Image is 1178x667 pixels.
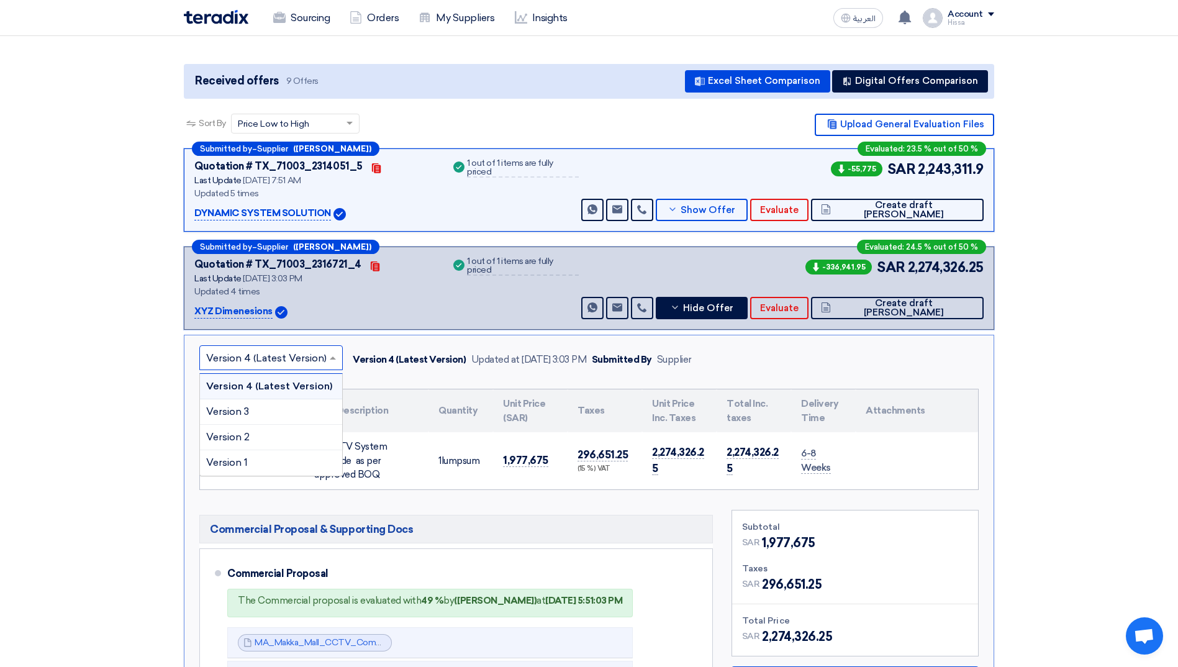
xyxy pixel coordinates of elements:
[923,8,943,28] img: profile_test.png
[760,304,799,313] span: Evaluate
[856,389,978,432] th: Attachments
[568,389,642,432] th: Taxes
[293,243,371,251] b: ([PERSON_NAME])
[206,431,250,443] span: Version 2
[257,145,288,153] span: Supplier
[194,285,436,298] div: Updated 4 times
[742,614,968,627] div: Total Price
[750,297,809,319] button: Evaluate
[762,533,815,552] span: 1,977,675
[683,304,733,313] span: Hide Offer
[421,595,443,606] b: 49 %
[238,594,622,607] div: The Commercial proposal is evaluated with by at
[656,199,748,221] button: Show Offer
[657,353,692,367] div: Supplier
[184,10,248,24] img: Teradix logo
[742,578,760,591] span: SAR
[908,257,984,278] span: 2,274,326.25
[791,389,856,432] th: Delivery Time
[811,199,984,221] button: Create draft [PERSON_NAME]
[206,406,249,417] span: Version 3
[200,243,252,251] span: Submitted by
[257,243,288,251] span: Supplier
[877,257,905,278] span: SAR
[656,297,748,319] button: Hide Offer
[832,70,988,93] button: Digital Offers Comparison
[353,353,466,367] div: Version 4 (Latest Version)
[815,114,994,136] button: Upload General Evaluation Files
[192,240,379,254] div: –
[811,297,984,319] button: Create draft [PERSON_NAME]
[467,159,579,178] div: 1 out of 1 items are fully priced
[467,257,579,276] div: 1 out of 1 items are fully priced
[227,559,692,589] div: Commercial Proposal
[238,117,309,130] span: Price Low to High
[834,299,974,317] span: Create draft [PERSON_NAME]
[948,19,994,26] div: Hissa
[742,562,968,575] div: Taxes
[853,14,876,23] span: العربية
[857,240,986,254] div: Evaluated: 24.5 % out of 50 %
[243,273,302,284] span: [DATE] 3:03 PM
[192,142,379,156] div: –
[194,175,242,186] span: Last Update
[948,9,983,20] div: Account
[831,161,882,176] span: -55,775
[742,630,760,643] span: SAR
[503,454,548,467] span: 1,977,675
[918,159,984,179] span: 2,243,311.9
[742,520,968,533] div: Subtotal
[194,273,242,284] span: Last Update
[858,142,986,156] div: Evaluated: 23.5 % out of 50 %
[505,4,578,32] a: Insights
[801,448,831,474] span: 6-8 Weeks
[685,70,830,93] button: Excel Sheet Comparison
[409,4,504,32] a: My Suppliers
[194,206,331,221] p: DYNAMIC SYSTEM SOLUTION
[194,159,363,174] div: Quotation # TX_71003_2314051_5
[304,389,428,432] th: Item Description
[592,353,652,367] div: Submitted By
[762,575,822,594] span: 296,651.25
[210,522,413,537] span: Commercial Proposal & Supporting Docs
[263,4,340,32] a: Sourcing
[717,389,791,432] th: Total Inc. taxes
[255,637,534,648] a: MA_Makka_Mall_CCTV_Commercial_Proposal_V_1755549311369.pdf
[454,595,537,606] b: ([PERSON_NAME])
[1126,617,1163,655] div: Open chat
[314,440,419,482] div: IP CCTV System Upgrade as per approved BOQ
[578,464,632,474] div: (15 %) VAT
[293,145,371,153] b: ([PERSON_NAME])
[578,448,628,461] span: 296,651.25
[194,304,273,319] p: XYZ Dimenesions
[887,159,916,179] span: SAR
[194,257,361,272] div: Quotation # TX_71003_2316721_4
[833,8,883,28] button: العربية
[652,446,704,475] span: 2,274,326.25
[438,455,442,466] span: 1
[762,627,832,646] span: 2,274,326.25
[760,206,799,215] span: Evaluate
[493,389,568,432] th: Unit Price (SAR)
[545,595,622,606] b: [DATE] 5:51:03 PM
[286,75,319,87] span: 9 Offers
[642,389,717,432] th: Unit Price Inc. Taxes
[834,201,974,219] span: Create draft [PERSON_NAME]
[200,145,252,153] span: Submitted by
[428,432,493,489] td: lumpsum
[333,208,346,220] img: Verified Account
[742,536,760,549] span: SAR
[243,175,301,186] span: [DATE] 7:51 AM
[428,389,493,432] th: Quantity
[750,199,809,221] button: Evaluate
[275,306,288,319] img: Verified Account
[194,187,436,200] div: Updated 5 times
[195,73,279,89] span: Received offers
[727,446,779,475] span: 2,274,326.25
[199,117,226,130] span: Sort By
[471,353,587,367] div: Updated at [DATE] 3:03 PM
[805,260,872,275] span: -336,941.95
[340,4,409,32] a: Orders
[206,456,248,468] span: Version 1
[206,380,332,392] span: Version 4 (Latest Version)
